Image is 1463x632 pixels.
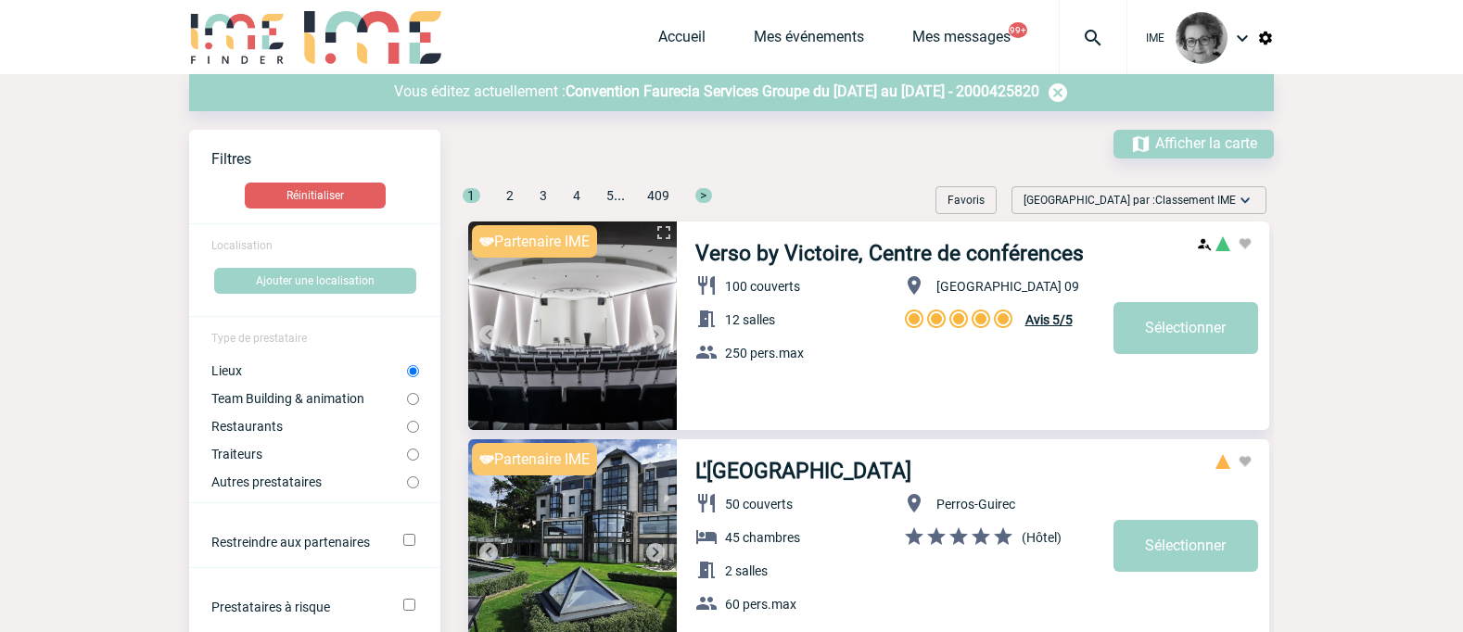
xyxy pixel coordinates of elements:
[695,459,911,484] a: L'[GEOGRAPHIC_DATA]
[928,186,1004,214] div: Filtrer selon vos favoris
[211,332,307,345] span: Type de prestataire
[606,188,614,203] span: 5
[647,188,669,203] span: 409
[1113,302,1258,354] a: Sélectionner
[695,592,718,614] img: baseline_group_white_24dp-b.png
[1238,454,1253,469] img: Ajouter aux favoris
[211,447,407,461] label: Traiteurs
[1197,236,1212,251] img: Prestataire ayant déjà créé un devis
[695,188,712,203] span: >
[573,188,580,203] span: 4
[725,597,796,612] span: 60 pers.max
[912,28,1011,54] a: Mes messages
[658,28,706,54] a: Accueil
[725,312,775,327] span: 12 salles
[211,419,407,434] label: Restaurants
[540,188,547,203] span: 3
[754,28,864,54] a: Mes événements
[725,530,800,545] span: 45 chambres
[725,563,768,578] span: 2 salles
[935,186,997,214] div: Favoris
[211,239,273,252] span: Localisation
[725,279,800,294] span: 100 couverts
[214,268,416,294] button: Ajouter une localisation
[211,474,407,489] label: Autres prestataires
[695,274,718,297] img: baseline_restaurant_white_24dp-b.png
[506,188,514,203] span: 2
[1025,312,1073,327] span: Avis 5/5
[189,183,440,209] a: Réinitialiser
[1155,134,1257,152] span: Afficher la carte
[903,274,925,297] img: baseline_location_on_white_24dp-b.png
[463,188,480,203] span: 1
[695,525,718,548] img: baseline_hotel_white_24dp-b.png
[468,221,677,430] img: 1.jpg
[936,497,1015,512] span: Perros-Guirec
[211,391,407,406] label: Team Building & animation
[1155,194,1236,207] span: Classement IME
[1238,236,1253,251] img: Ajouter aux favoris
[725,497,793,512] span: 50 couverts
[1146,32,1164,44] span: IME
[1236,191,1254,209] img: baseline_expand_more_white_24dp-b.png
[936,279,1079,294] span: [GEOGRAPHIC_DATA] 09
[245,183,386,209] button: Réinitialiser
[211,150,440,168] p: Filtres
[211,535,377,550] label: Restreindre aux partenaires
[695,492,718,514] img: baseline_restaurant_white_24dp-b.png
[1215,454,1230,469] span: Risque élevé
[394,82,566,100] span: Vous éditez actuellement :
[695,559,718,581] img: baseline_meeting_room_white_24dp-b.png
[1176,12,1228,64] img: 101028-0.jpg
[211,363,407,378] label: Lieux
[472,225,597,258] div: Partenaire IME
[1022,530,1062,545] span: (Hôtel)
[1215,236,1230,251] span: Risque très faible
[479,455,494,464] img: partnaire IME
[566,82,1039,100] a: Convention Faurecia Services Groupe du [DATE] au [DATE] - 2000425820
[472,443,597,475] div: Partenaire IME
[1024,191,1236,209] span: [GEOGRAPHIC_DATA] par :
[695,241,1084,266] a: Verso by Victoire, Centre de conférences
[189,11,286,64] img: IME-Finder
[211,600,377,614] label: Prestataires à risque
[479,237,494,246] img: partnaire IME
[1113,520,1258,572] a: Sélectionner
[903,492,925,514] img: baseline_location_on_white_24dp-b.png
[1047,82,1069,104] img: baseline_cancel_white_24dp-blanc.png
[695,341,718,363] img: baseline_group_white_24dp-b.png
[695,308,718,330] img: baseline_meeting_room_white_24dp-b.png
[440,186,712,221] div: ...
[1009,22,1027,38] button: 99+
[725,346,804,360] span: 250 pers.max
